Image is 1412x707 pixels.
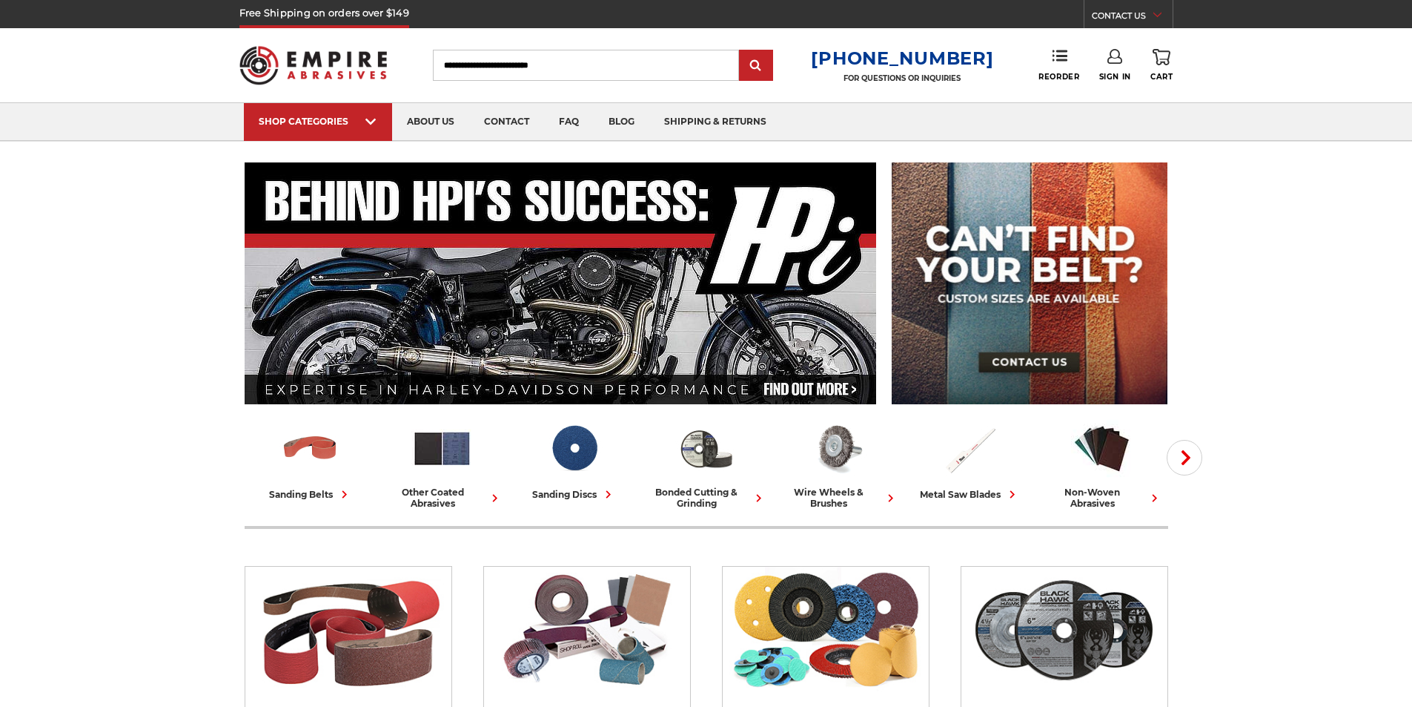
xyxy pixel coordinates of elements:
div: bonded cutting & grinding [646,487,766,509]
input: Submit [741,51,771,81]
span: Sign In [1099,72,1131,82]
a: faq [544,103,594,141]
img: Sanding Belts [252,567,444,693]
a: bonded cutting & grinding [646,418,766,509]
button: Next [1167,440,1202,476]
a: [PHONE_NUMBER] [811,47,993,69]
img: Bonded Cutting & Grinding [675,418,737,479]
div: non-woven abrasives [1042,487,1162,509]
img: Other Coated Abrasives [411,418,473,479]
a: shipping & returns [649,103,781,141]
div: other coated abrasives [382,487,503,509]
img: Wire Wheels & Brushes [807,418,869,479]
a: other coated abrasives [382,418,503,509]
a: sanding belts [251,418,371,502]
img: Bonded Cutting & Grinding [968,567,1160,693]
div: sanding belts [269,487,352,502]
img: Non-woven Abrasives [1071,418,1133,479]
img: promo banner for custom belts. [892,162,1167,404]
img: Metal Saw Blades [939,418,1001,479]
a: Cart [1150,49,1173,82]
div: sanding discs [532,487,616,502]
div: wire wheels & brushes [778,487,898,509]
span: Reorder [1038,72,1079,82]
a: non-woven abrasives [1042,418,1162,509]
a: blog [594,103,649,141]
img: Sanding Discs [729,567,921,693]
a: Reorder [1038,49,1079,81]
img: Empire Abrasives [239,36,388,94]
img: Sanding Discs [543,418,605,479]
a: wire wheels & brushes [778,418,898,509]
a: metal saw blades [910,418,1030,502]
span: Cart [1150,72,1173,82]
div: SHOP CATEGORIES [259,116,377,127]
a: about us [392,103,469,141]
img: Banner for an interview featuring Horsepower Inc who makes Harley performance upgrades featured o... [245,162,877,404]
img: Other Coated Abrasives [491,567,683,693]
div: metal saw blades [920,487,1020,502]
a: sanding discs [514,418,634,502]
img: Sanding Belts [279,418,341,479]
a: contact [469,103,544,141]
a: CONTACT US [1092,7,1173,28]
p: FOR QUESTIONS OR INQUIRIES [811,73,993,83]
